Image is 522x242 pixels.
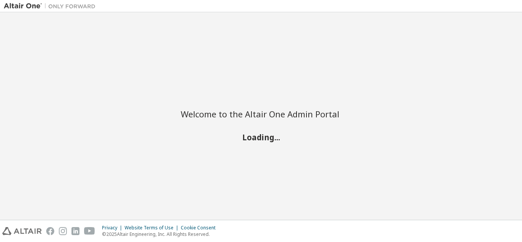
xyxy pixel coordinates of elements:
[102,225,125,231] div: Privacy
[4,2,99,10] img: Altair One
[181,109,341,119] h2: Welcome to the Altair One Admin Portal
[84,227,95,235] img: youtube.svg
[181,225,220,231] div: Cookie Consent
[102,231,220,237] p: © 2025 Altair Engineering, Inc. All Rights Reserved.
[125,225,181,231] div: Website Terms of Use
[181,132,341,142] h2: Loading...
[46,227,54,235] img: facebook.svg
[71,227,79,235] img: linkedin.svg
[2,227,42,235] img: altair_logo.svg
[59,227,67,235] img: instagram.svg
